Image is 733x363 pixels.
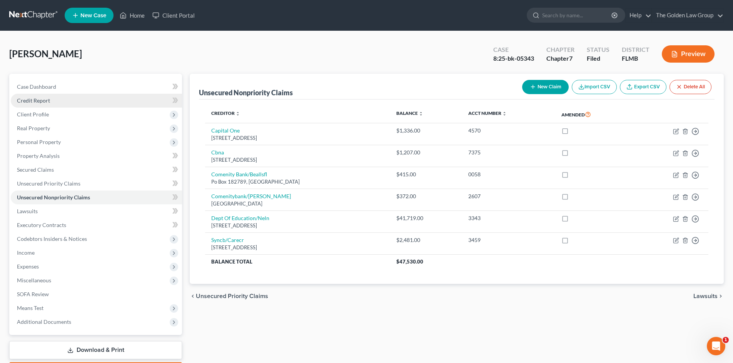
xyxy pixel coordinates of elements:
[211,200,384,207] div: [GEOGRAPHIC_DATA]
[11,191,182,204] a: Unsecured Nonpriority Claims
[11,287,182,301] a: SOFA Review
[662,45,715,63] button: Preview
[17,222,66,228] span: Executory Contracts
[620,80,666,94] a: Export CSV
[17,111,49,118] span: Client Profile
[211,171,267,177] a: Comenity Bank/Beallsfl
[211,149,224,156] a: Cbna
[11,218,182,232] a: Executory Contracts
[622,45,650,54] div: District
[546,45,574,54] div: Chapter
[493,54,534,63] div: 8:25-bk-05343
[693,293,718,299] span: Lawsuits
[235,111,240,116] i: unfold_more
[670,80,711,94] button: Delete All
[502,111,507,116] i: unfold_more
[522,80,569,94] button: New Claim
[396,192,456,200] div: $372.00
[468,192,549,200] div: 2607
[17,166,54,173] span: Secured Claims
[396,259,423,265] span: $47,530.00
[17,180,80,187] span: Unsecured Priority Claims
[80,13,106,18] span: New Case
[17,291,49,297] span: SOFA Review
[211,156,384,164] div: [STREET_ADDRESS]
[211,134,384,142] div: [STREET_ADDRESS]
[17,97,50,104] span: Credit Report
[17,263,39,270] span: Expenses
[468,171,549,178] div: 0058
[419,111,423,116] i: unfold_more
[190,293,268,299] button: chevron_left Unsecured Priority Claims
[396,214,456,222] div: $41,719.00
[211,244,384,251] div: [STREET_ADDRESS]
[11,204,182,218] a: Lawsuits
[468,149,549,156] div: 7375
[468,236,549,244] div: 3459
[569,55,573,62] span: 7
[11,80,182,94] a: Case Dashboard
[652,8,723,22] a: The Golden Law Group
[587,45,609,54] div: Status
[17,83,56,90] span: Case Dashboard
[693,293,724,299] button: Lawsuits chevron_right
[211,215,269,221] a: Dept Of Education/Neln
[572,80,617,94] button: Import CSV
[396,171,456,178] div: $415.00
[11,94,182,108] a: Credit Report
[211,178,384,186] div: Po Box 182789, [GEOGRAPHIC_DATA]
[622,54,650,63] div: FLMB
[396,236,456,244] div: $2,481.00
[11,163,182,177] a: Secured Claims
[542,8,613,22] input: Search by name...
[116,8,149,22] a: Home
[396,127,456,134] div: $1,336.00
[17,249,35,256] span: Income
[468,127,549,134] div: 4570
[396,149,456,156] div: $1,207.00
[555,106,632,123] th: Amended
[205,255,390,269] th: Balance Total
[17,208,38,214] span: Lawsuits
[211,237,244,243] a: Syncb/Carecr
[718,293,724,299] i: chevron_right
[17,235,87,242] span: Codebtors Insiders & Notices
[11,177,182,191] a: Unsecured Priority Claims
[17,139,61,145] span: Personal Property
[17,318,71,325] span: Additional Documents
[190,293,196,299] i: chevron_left
[211,127,240,134] a: Capital One
[546,54,574,63] div: Chapter
[9,48,82,59] span: [PERSON_NAME]
[199,88,293,97] div: Unsecured Nonpriority Claims
[493,45,534,54] div: Case
[211,110,240,116] a: Creditor unfold_more
[468,110,507,116] a: Acct Number unfold_more
[587,54,609,63] div: Filed
[17,277,51,283] span: Miscellaneous
[468,214,549,222] div: 3343
[196,293,268,299] span: Unsecured Priority Claims
[17,305,43,311] span: Means Test
[11,149,182,163] a: Property Analysis
[626,8,651,22] a: Help
[396,110,423,116] a: Balance unfold_more
[211,222,384,229] div: [STREET_ADDRESS]
[17,152,60,159] span: Property Analysis
[17,194,90,201] span: Unsecured Nonpriority Claims
[17,125,50,131] span: Real Property
[211,193,291,199] a: Comenitybank/[PERSON_NAME]
[723,337,729,343] span: 1
[707,337,725,355] iframe: Intercom live chat
[9,341,182,359] a: Download & Print
[149,8,199,22] a: Client Portal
